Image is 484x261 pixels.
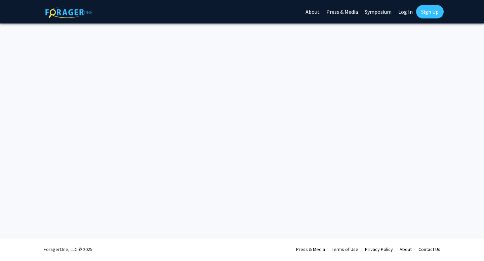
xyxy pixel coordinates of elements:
div: ForagerOne, LLC © 2025 [44,238,92,261]
a: Contact Us [418,246,440,252]
a: Sign Up [416,5,444,18]
a: Privacy Policy [365,246,393,252]
a: About [400,246,412,252]
a: Terms of Use [332,246,358,252]
img: ForagerOne Logo [45,6,92,18]
a: Press & Media [296,246,325,252]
